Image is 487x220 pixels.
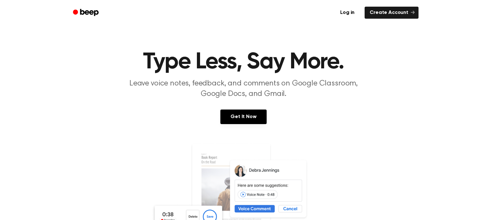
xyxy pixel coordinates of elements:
a: Get It Now [220,110,266,124]
h1: Type Less, Say More. [81,51,406,73]
p: Leave voice notes, feedback, and comments on Google Classroom, Google Docs, and Gmail. [122,79,365,99]
a: Beep [68,7,104,19]
a: Log in [334,5,361,20]
a: Create Account [365,7,419,19]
